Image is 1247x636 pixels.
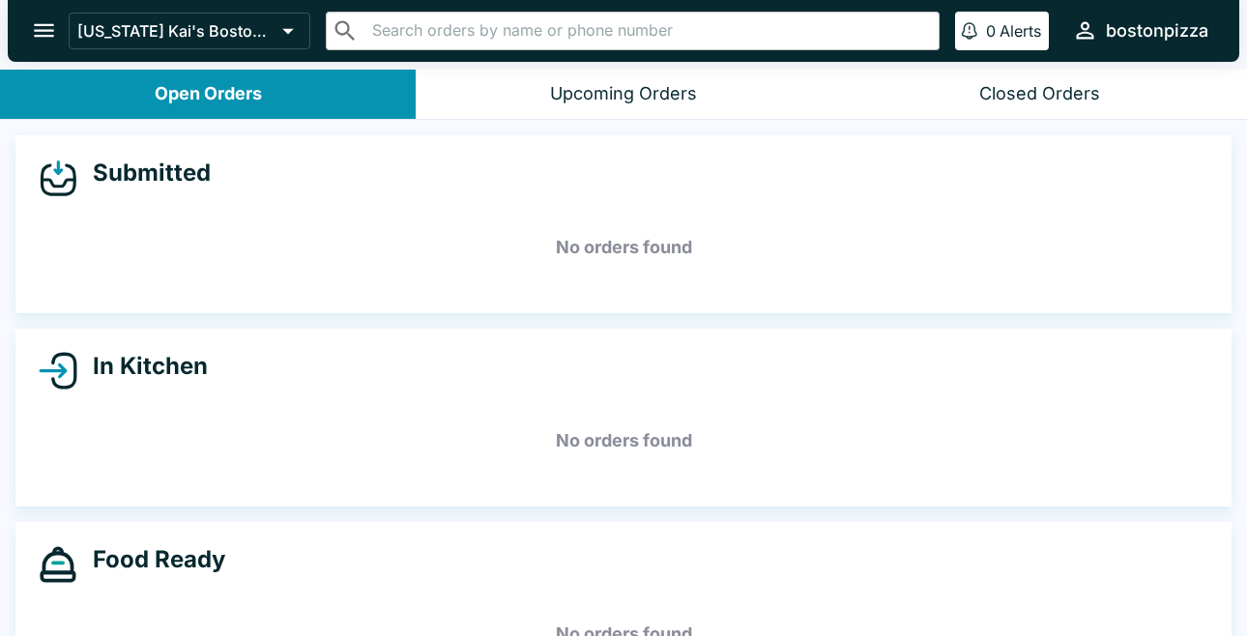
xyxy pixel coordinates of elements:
div: Upcoming Orders [550,83,697,105]
div: bostonpizza [1106,19,1208,43]
p: Alerts [1000,21,1041,41]
button: bostonpizza [1064,10,1216,51]
h4: Food Ready [77,545,225,574]
h4: In Kitchen [77,352,208,381]
div: Closed Orders [979,83,1100,105]
button: [US_STATE] Kai's Boston Pizza [69,13,310,49]
input: Search orders by name or phone number [366,17,931,44]
p: 0 [986,21,996,41]
h5: No orders found [39,406,1208,476]
p: [US_STATE] Kai's Boston Pizza [77,21,275,41]
h4: Submitted [77,159,211,188]
h5: No orders found [39,213,1208,282]
div: Open Orders [155,83,262,105]
button: open drawer [19,6,69,55]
